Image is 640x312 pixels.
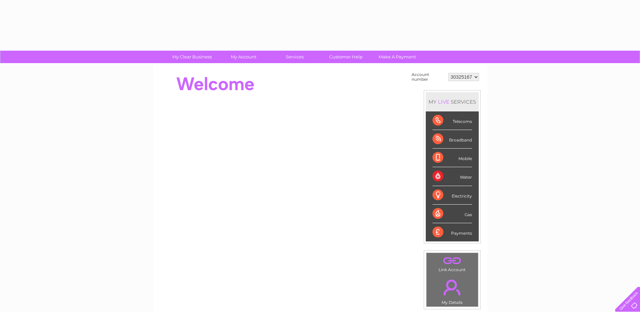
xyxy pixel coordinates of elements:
div: Water [433,167,472,186]
div: Broadband [433,130,472,149]
div: Telecoms [433,111,472,130]
div: Mobile [433,149,472,167]
div: LIVE [437,99,451,105]
a: Make A Payment [369,51,425,63]
a: Services [267,51,323,63]
td: My Details [426,274,478,307]
div: MY SERVICES [426,92,479,111]
a: My Account [216,51,271,63]
div: Payments [433,223,472,241]
a: My Clear Business [164,51,220,63]
div: Electricity [433,186,472,205]
a: . [428,255,476,266]
div: Gas [433,205,472,223]
a: Customer Help [318,51,374,63]
td: Account number [410,71,447,83]
td: Link Account [426,253,478,274]
a: . [428,276,476,299]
